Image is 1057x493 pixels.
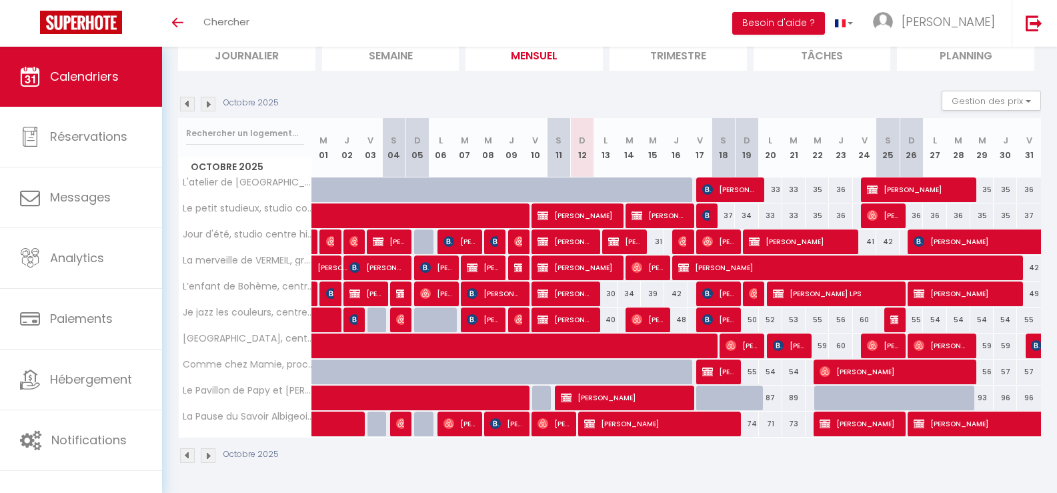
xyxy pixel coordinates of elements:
[735,308,758,332] div: 50
[349,307,357,332] span: [PERSON_NAME]
[181,282,314,292] span: L’enfant de Bohème, centre historique [GEOGRAPHIC_DATA]
[1017,282,1041,306] div: 49
[678,229,686,254] span: [PERSON_NAME]
[829,177,852,202] div: 36
[702,203,710,228] span: [PERSON_NAME]
[773,333,805,358] span: [PERSON_NAME]
[594,118,618,177] th: 13
[1017,177,1041,202] div: 36
[443,229,475,254] span: [PERSON_NAME]
[461,134,469,147] abbr: M
[814,134,822,147] abbr: M
[923,308,946,332] div: 54
[641,118,664,177] th: 15
[678,255,1022,280] span: [PERSON_NAME]
[720,134,726,147] abbr: S
[876,118,900,177] th: 25
[978,134,986,147] abbr: M
[867,203,899,228] span: [PERSON_NAME]
[203,15,249,29] span: Chercher
[749,229,853,254] span: [PERSON_NAME]
[186,121,304,145] input: Rechercher un logement...
[50,310,113,327] span: Paiements
[900,203,923,228] div: 36
[181,360,314,370] span: Comme chez Mamie, proche centre [GEOGRAPHIC_DATA]
[954,134,962,147] abbr: M
[829,118,852,177] th: 23
[373,229,405,254] span: [PERSON_NAME]
[538,229,594,254] span: [PERSON_NAME]
[465,38,603,71] li: Mensuel
[749,281,757,306] span: [PERSON_NAME]
[782,118,806,177] th: 21
[632,307,664,332] span: [PERSON_NAME]
[754,38,891,71] li: Tâches
[453,118,476,177] th: 07
[702,281,734,306] span: [PERSON_NAME]
[538,307,594,332] span: [PERSON_NAME] LECOCQ
[547,118,570,177] th: 11
[876,229,900,254] div: 42
[223,97,279,109] p: Octobre 2025
[51,432,127,448] span: Notifications
[664,118,688,177] th: 16
[970,177,994,202] div: 35
[806,118,829,177] th: 22
[594,282,618,306] div: 30
[994,360,1017,384] div: 57
[50,189,111,205] span: Messages
[994,177,1017,202] div: 35
[391,134,397,147] abbr: S
[782,203,806,228] div: 33
[538,281,594,306] span: [PERSON_NAME]
[970,118,994,177] th: 29
[712,118,735,177] th: 18
[702,177,758,202] span: [PERSON_NAME]
[181,412,314,422] span: La Pause du Savoir Albigeois, maison de ville proche du centre
[467,281,523,306] span: [PERSON_NAME]
[947,308,970,332] div: 54
[664,282,688,306] div: 42
[829,203,852,228] div: 36
[735,412,758,436] div: 74
[532,134,538,147] abbr: V
[490,229,498,254] span: [PERSON_NAME]
[467,255,499,280] span: [PERSON_NAME] 2
[947,118,970,177] th: 28
[744,134,750,147] abbr: D
[674,134,679,147] abbr: J
[181,177,314,187] span: L'atelier de [GEOGRAPHIC_DATA], petit studio 1 km centre
[970,386,994,410] div: 93
[509,134,514,147] abbr: J
[923,203,946,228] div: 36
[732,12,825,35] button: Besoin d'aide ?
[853,229,876,254] div: 41
[885,134,891,147] abbr: S
[806,308,829,332] div: 55
[914,281,1018,306] span: [PERSON_NAME]
[181,229,314,239] span: Jour d'été, studio centre historique [GEOGRAPHIC_DATA]
[933,134,937,147] abbr: L
[181,256,314,266] span: La merveille de VERMEIL, grand studio lumineux
[618,118,641,177] th: 14
[476,118,499,177] th: 08
[970,360,994,384] div: 56
[579,134,586,147] abbr: D
[923,118,946,177] th: 27
[40,11,122,34] img: Super Booking
[820,411,900,436] span: [PERSON_NAME]
[594,308,618,332] div: 40
[181,203,314,213] span: Le petit studieux, studio cosy sur Albi
[50,371,132,388] span: Hébergement
[429,118,453,177] th: 06
[1017,256,1041,280] div: 42
[319,134,327,147] abbr: M
[970,308,994,332] div: 54
[649,134,657,147] abbr: M
[1003,134,1008,147] abbr: J
[632,255,664,280] span: [PERSON_NAME]
[317,248,348,274] span: [PERSON_NAME] 2
[178,38,315,71] li: Journalier
[349,229,357,254] span: [PERSON_NAME]
[873,12,893,32] img: ...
